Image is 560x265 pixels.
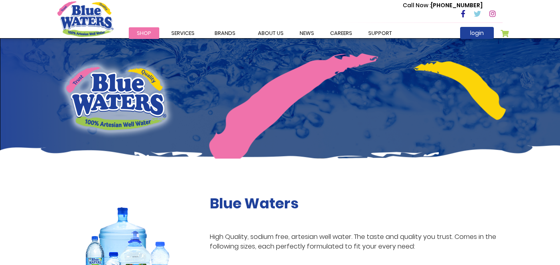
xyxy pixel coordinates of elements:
[360,27,400,39] a: support
[57,1,114,37] a: store logo
[215,29,235,37] span: Brands
[137,29,151,37] span: Shop
[210,232,503,251] p: High Quality, sodium free, artesian well water. The taste and quality you trust. Comes in the fol...
[403,1,483,10] p: [PHONE_NUMBER]
[460,27,494,39] a: login
[250,27,292,39] a: about us
[322,27,360,39] a: careers
[403,1,431,9] span: Call Now :
[210,195,503,212] h2: Blue Waters
[292,27,322,39] a: News
[171,29,195,37] span: Services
